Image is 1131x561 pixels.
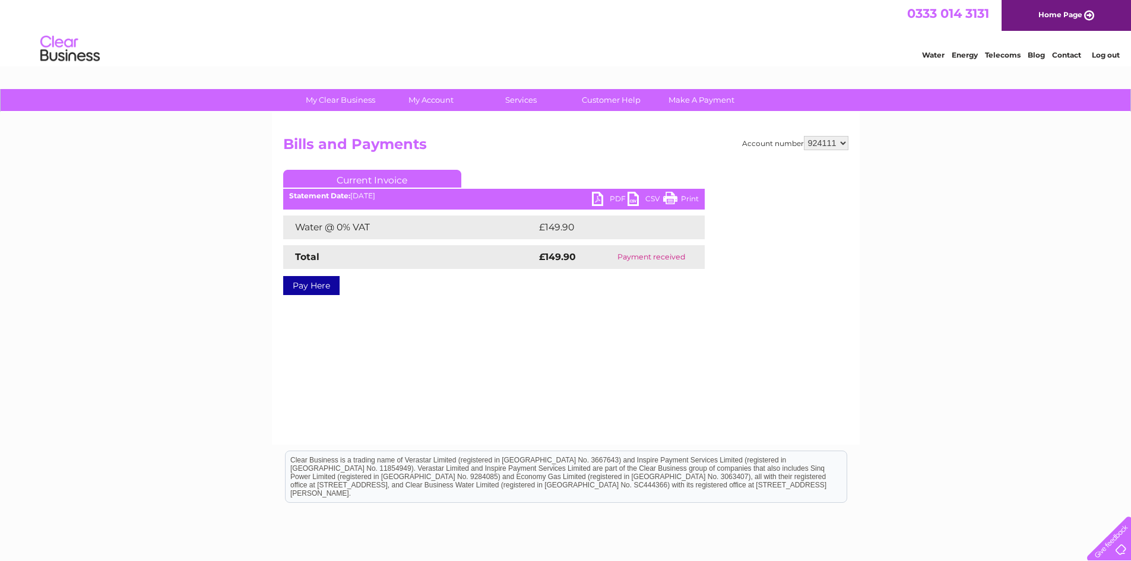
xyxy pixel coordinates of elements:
strong: Total [295,251,319,262]
a: Make A Payment [652,89,750,111]
a: Log out [1092,50,1120,59]
b: Statement Date: [289,191,350,200]
a: PDF [592,192,628,209]
div: Clear Business is a trading name of Verastar Limited (registered in [GEOGRAPHIC_DATA] No. 3667643... [286,7,847,58]
td: Payment received [598,245,705,269]
a: Pay Here [283,276,340,295]
img: logo.png [40,31,100,67]
td: £149.90 [536,215,683,239]
a: Customer Help [562,89,660,111]
a: Water [922,50,945,59]
h2: Bills and Payments [283,136,848,159]
a: Telecoms [985,50,1021,59]
a: 0333 014 3131 [907,6,989,21]
div: Account number [742,136,848,150]
td: Water @ 0% VAT [283,215,536,239]
a: Energy [952,50,978,59]
a: My Clear Business [292,89,389,111]
a: CSV [628,192,663,209]
a: Blog [1028,50,1045,59]
a: Services [472,89,570,111]
a: My Account [382,89,480,111]
strong: £149.90 [539,251,576,262]
div: [DATE] [283,192,705,200]
a: Current Invoice [283,170,461,188]
a: Print [663,192,699,209]
a: Contact [1052,50,1081,59]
